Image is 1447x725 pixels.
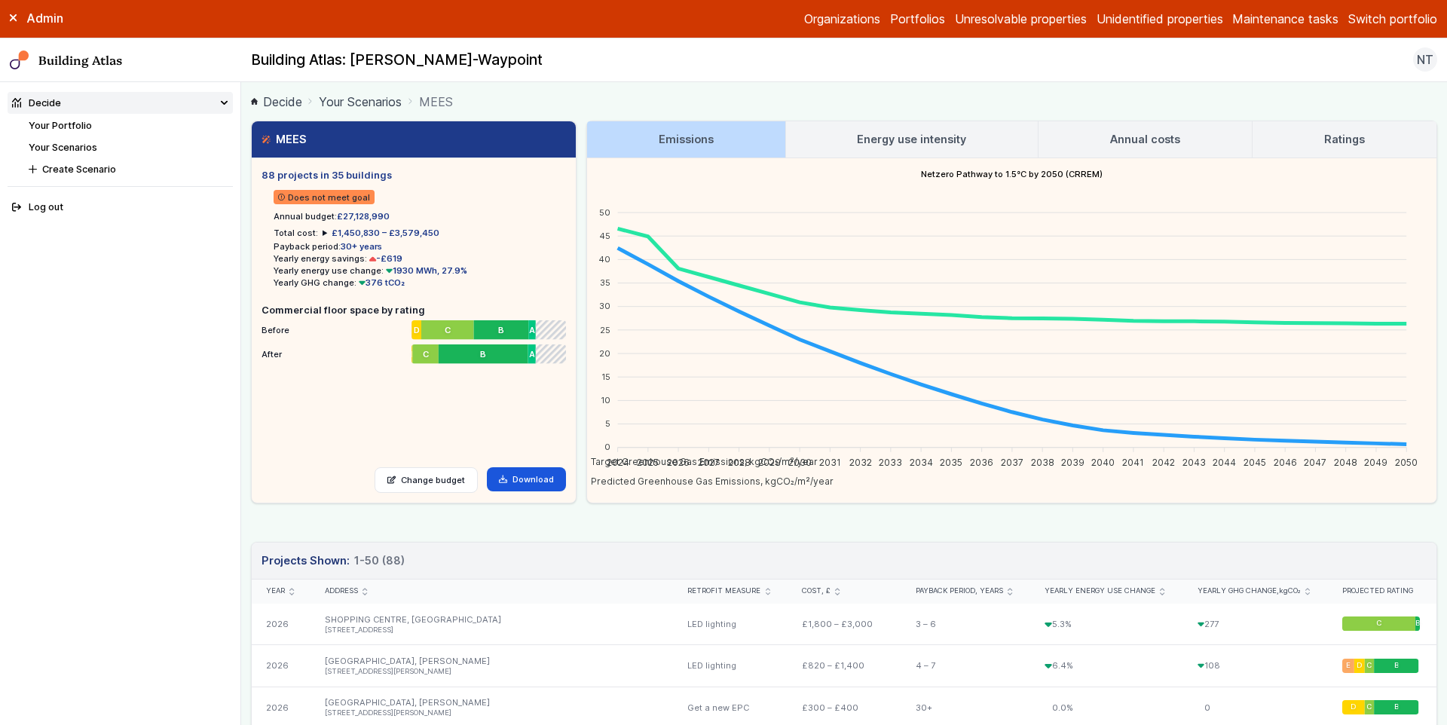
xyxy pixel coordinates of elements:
span: C [1367,661,1372,671]
div: 2026 [252,645,311,687]
tspan: 2045 [1244,456,1266,467]
div: Decide [12,96,61,110]
div: LED lighting [673,604,788,645]
tspan: 2028 [727,456,750,467]
span: Does not meet goal [274,190,375,204]
button: Switch portfolio [1348,10,1437,28]
div: £820 – £1,400 [788,645,901,687]
div: Projected rating [1342,586,1422,596]
h3: MEES [262,131,307,148]
a: Emissions [587,121,785,158]
tspan: 2039 [1060,456,1084,467]
summary: £1,450,830 – £3,579,450 [323,227,439,239]
a: Decide [251,93,302,111]
tspan: 2035 [940,456,962,467]
span: Cost, £ [802,586,831,596]
tspan: 2046 [1273,456,1296,467]
tspan: 2050 [1395,456,1418,467]
div: 3 – 6 [901,604,1030,645]
span: C [445,324,451,336]
span: £1,450,830 – £3,579,450 [332,228,439,238]
span: B [1395,661,1400,671]
tspan: 2038 [1030,456,1054,467]
span: 376 tCO₂ [356,277,405,288]
tspan: 2025 [637,456,659,467]
span: E [1346,661,1351,671]
div: 5.3% [1030,604,1183,645]
span: Yearly GHG change, [1198,586,1301,596]
span: Address [325,586,358,596]
li: [STREET_ADDRESS] [325,626,659,635]
span: £27,128,990 [337,211,390,222]
a: Your Scenarios [319,93,402,111]
div: LED lighting [673,645,788,687]
a: Maintenance tasks [1232,10,1338,28]
tspan: 2041 [1122,456,1144,467]
tspan: 30 [598,301,610,311]
span: 30+ years [341,241,382,252]
tspan: 20 [598,347,610,358]
h4: Netzero Pathway to 1.5°C by 2050 (CRREM) [587,158,1437,190]
span: -£619 [367,253,403,264]
span: A [529,324,535,336]
summary: Decide [8,92,234,114]
li: Yearly GHG change: [274,277,566,289]
button: Create Scenario [24,158,233,180]
span: 1930 MWh, 27.9% [384,265,468,276]
span: Yearly energy use change [1045,586,1155,596]
span: D [1351,702,1357,712]
span: C [423,348,429,360]
tspan: 2049 [1364,456,1387,467]
li: [STREET_ADDRESS][PERSON_NAME] [325,667,659,677]
span: NT [1417,50,1433,69]
span: MEES [419,93,453,111]
tspan: 2040 [1091,456,1115,467]
tspan: 45 [598,230,610,240]
tspan: 2034 [909,456,932,467]
li: After [262,341,566,361]
tspan: 2047 [1304,456,1326,467]
tspan: 2027 [697,456,719,467]
a: Ratings [1253,121,1436,158]
a: Download [487,467,566,491]
div: 4 – 7 [901,645,1030,687]
span: Retrofit measure [687,586,760,596]
img: main-0bbd2752.svg [10,50,29,70]
tspan: 40 [598,254,610,265]
span: B [498,324,504,336]
tspan: 2030 [788,456,811,467]
tspan: 2033 [879,456,902,467]
h2: Building Atlas: [PERSON_NAME]-Waypoint [251,50,543,70]
tspan: 2024 [606,456,629,467]
span: kgCO₂ [1279,586,1301,595]
span: A [529,348,535,360]
span: Predicted Greenhouse Gas Emissions, kgCO₂/m²/year [580,476,834,487]
span: Payback period, years [916,586,1003,596]
tspan: 2037 [1000,456,1023,467]
a: Organizations [804,10,880,28]
tspan: 2036 [970,456,993,467]
tspan: 15 [601,371,610,381]
h6: Total cost: [274,227,318,239]
li: Yearly energy savings: [274,252,566,265]
div: 108 [1183,645,1328,687]
tspan: 2031 [818,456,840,467]
div: 6.4% [1030,645,1183,687]
div: 2026 [252,604,311,645]
tspan: 2029 [757,456,780,467]
li: Before [262,317,566,337]
span: D [1357,661,1363,671]
span: C [1376,619,1381,629]
h3: Annual costs [1110,131,1180,148]
tspan: 10 [600,395,610,405]
li: Yearly energy use change: [274,265,566,277]
h3: Emissions [659,131,714,148]
a: Change budget [375,467,478,493]
li: Annual budget: [274,210,566,222]
span: Year [266,586,285,596]
tspan: 35 [599,277,610,288]
h5: 88 projects in 35 buildings [262,168,566,182]
h3: Ratings [1324,131,1365,148]
tspan: 25 [599,324,610,335]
